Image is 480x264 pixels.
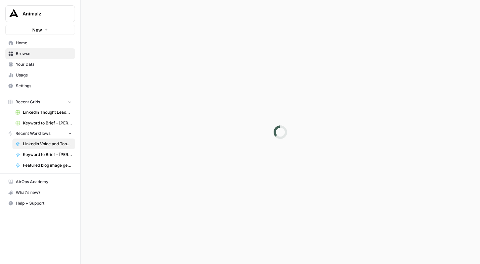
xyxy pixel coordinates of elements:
[5,48,75,59] a: Browse
[16,72,72,78] span: Usage
[12,139,75,149] a: LinkedIn Voice and Tone Guide generator
[5,38,75,48] a: Home
[5,25,75,35] button: New
[12,118,75,128] a: Keyword to Brief - [PERSON_NAME] Code Grid
[5,97,75,107] button: Recent Grids
[16,61,72,67] span: Your Data
[16,51,72,57] span: Browse
[12,160,75,171] a: Featured blog image generation (Animalz)
[23,120,72,126] span: Keyword to Brief - [PERSON_NAME] Code Grid
[12,149,75,160] a: Keyword to Brief - [PERSON_NAME] Code
[5,176,75,187] a: AirOps Academy
[5,128,75,139] button: Recent Workflows
[5,70,75,81] a: Usage
[8,8,20,20] img: Animalz Logo
[5,198,75,209] button: Help + Support
[23,10,63,17] span: Animalz
[23,162,72,168] span: Featured blog image generation (Animalz)
[15,99,40,105] span: Recent Grids
[5,5,75,22] button: Workspace: Animalz
[6,188,75,198] div: What's new?
[12,107,75,118] a: LinkedIn Thought Leadership Posts Grid
[23,109,72,115] span: LinkedIn Thought Leadership Posts Grid
[23,141,72,147] span: LinkedIn Voice and Tone Guide generator
[16,83,72,89] span: Settings
[16,40,72,46] span: Home
[23,152,72,158] span: Keyword to Brief - [PERSON_NAME] Code
[16,179,72,185] span: AirOps Academy
[5,81,75,91] a: Settings
[5,59,75,70] a: Your Data
[15,130,50,137] span: Recent Workflows
[32,27,42,33] span: New
[5,187,75,198] button: What's new?
[16,200,72,206] span: Help + Support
